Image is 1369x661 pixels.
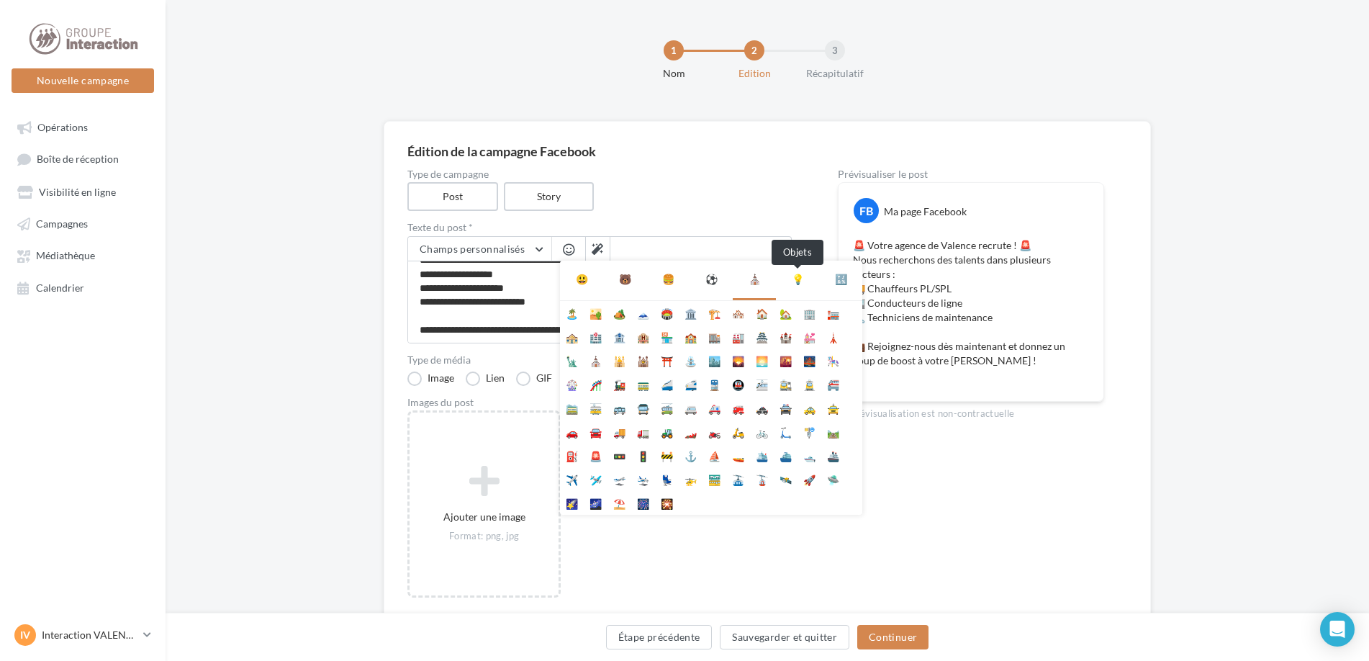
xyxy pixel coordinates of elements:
label: Lien [466,372,505,386]
li: ⛽ [560,444,584,467]
li: 🗼 [821,325,845,349]
div: 1 [664,40,684,60]
div: Édition de la campagne Facebook [407,145,1127,158]
li: 🏝️ [560,301,584,325]
div: 💡 [792,272,804,287]
li: 🏗️ [702,301,726,325]
li: 🛸 [821,467,845,491]
div: 🔣 [835,272,847,287]
div: ⛪ [749,272,761,287]
li: 🚑 [702,396,726,420]
a: Campagnes [9,210,157,236]
li: 🎆 [631,491,655,515]
li: 🌄 [726,349,750,372]
li: 🏪 [655,325,679,349]
li: 🕍 [631,349,655,372]
li: 🏦 [607,325,631,349]
li: 🚀 [798,467,821,491]
li: ⛩️ [655,349,679,372]
label: Image [407,372,454,386]
div: 3 [825,40,845,60]
li: ⛴️ [774,444,798,467]
div: Prévisualiser le post [838,169,1104,179]
label: Texte du post * [407,222,792,233]
li: 🗻 [631,301,655,325]
li: 🏰 [774,325,798,349]
div: Nom [628,66,720,81]
li: 🚦 [631,444,655,467]
div: Objets [772,240,823,265]
li: 🚝 [821,372,845,396]
li: 🕌 [607,349,631,372]
li: 🏤 [560,325,584,349]
li: 🏙️ [702,349,726,372]
li: ⛲ [679,349,702,372]
li: 🚂 [607,372,631,396]
li: 🌠 [560,491,584,515]
li: 🚓 [750,396,774,420]
li: 🏢 [798,301,821,325]
li: 🚋 [584,396,607,420]
div: FB [854,198,879,223]
li: 💒 [798,325,821,349]
li: 🚥 [607,444,631,467]
li: 🏎️ [679,420,702,444]
div: 😃 [576,272,588,287]
li: 🚘 [584,420,607,444]
li: 🚤 [726,444,750,467]
a: IV Interaction VALENCE [12,621,154,649]
div: 2 [744,40,764,60]
button: Champs personnalisés [408,237,551,261]
li: ⚓ [679,444,702,467]
div: Edition [708,66,800,81]
li: 🛬 [631,467,655,491]
div: 🍔 [662,272,674,287]
div: ⚽ [705,272,718,287]
li: 🏕️ [607,301,631,325]
button: Sauvegarder et quitter [720,625,849,649]
li: 🏫 [679,325,702,349]
li: 🚃 [631,372,655,396]
li: 🎡 [560,372,584,396]
li: 🚗 [560,420,584,444]
span: IV [20,628,30,642]
li: 🛰️ [774,467,798,491]
p: 🚨 Votre agence de Valence recrute ! 🚨 Nous recherchons des talents dans plusieurs secteurs : 🚚 Ch... [853,238,1089,382]
li: 🏍️ [702,420,726,444]
li: 🚟 [702,467,726,491]
li: ⛪ [584,349,607,372]
li: 🚕 [798,396,821,420]
li: 💺 [655,467,679,491]
li: 🚌 [607,396,631,420]
div: Open Intercom Messenger [1320,612,1355,647]
li: 🏬 [702,325,726,349]
li: ✈️ [560,467,584,491]
div: Images du post [407,397,792,408]
li: 🏛️ [679,301,702,325]
li: ⛵ [702,444,726,467]
li: 🚖 [821,396,845,420]
li: 🏨 [631,325,655,349]
li: 🚚 [607,420,631,444]
li: 🚁 [679,467,702,491]
li: 🚒 [726,396,750,420]
span: Médiathèque [36,250,95,262]
li: 🚡 [750,467,774,491]
a: Calendrier [9,274,157,300]
span: Campagnes [36,217,88,230]
li: 🚧 [655,444,679,467]
label: Story [504,182,595,211]
span: Opérations [37,121,88,133]
li: 🗽 [560,349,584,372]
li: 🚨 [584,444,607,467]
li: 🚐 [679,396,702,420]
div: Ma page Facebook [884,204,967,219]
a: Boîte de réception [9,145,157,172]
li: 🏯 [750,325,774,349]
li: 🏣 [821,301,845,325]
label: Post [407,182,498,211]
span: Boîte de réception [37,153,119,166]
a: Médiathèque [9,242,157,268]
div: La prévisualisation est non-contractuelle [838,402,1104,421]
li: 🌉 [798,349,821,372]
